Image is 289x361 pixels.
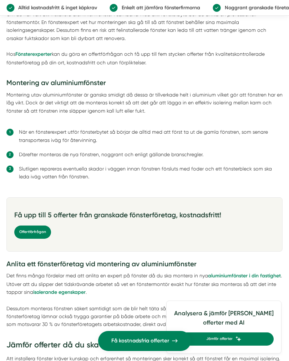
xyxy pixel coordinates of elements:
[33,289,86,295] a: isolerande egenskaper
[19,150,283,158] li: Därefter monteras de nya fönstren, noggrant och enligt gällande branschregler.
[208,273,281,279] strong: aluminiumfönster i din fastighet
[111,337,169,345] span: Få kostnadsfria offerter
[14,226,51,239] a: Offertförfrågan
[206,336,233,342] span: Jämför offerter
[174,332,274,346] a: Jämför offerter
[118,4,200,12] p: Enkelt att jämföra fönsterfirmorna
[6,340,283,355] h2: Jämför offerter då du ska installera aluminiumfönster
[19,128,283,144] li: När en fönsterexpert utför fönsterbytet så börjar de alltid med att först ta ut de gamla fönstren...
[98,331,191,351] a: Få kostnadsfria offerter
[6,10,283,75] p: Om du har valt att installera aluminiumfönster i samband med ditt fönsterbyte bör du anlita en pr...
[174,308,274,332] h4: Analysera & jämför [PERSON_NAME] offerter med AI
[6,78,283,91] h3: Montering av aluminiumfönster
[14,210,275,223] h3: Få upp till 5 offerter från granskade fönsterföretag, kostnadsfritt!
[6,259,283,272] h3: Anlita ett fönsterföretag vid montering av aluminiumfönster
[15,4,97,12] p: Alltid kostnadsfritt & inget köpkrav
[6,91,283,123] p: Montering utav aluminiumfönster är ganska smidigt då dessa är tillverkade helt i aluminium vilket...
[15,51,52,57] a: Fönsterexperter
[19,165,283,181] li: Slutligen repareras eventuella skador i väggen innan fönstren försluts med foder och ett fönsterb...
[208,273,281,278] a: aluminiumfönster i din fastighet
[6,272,283,328] p: Det finns många fördelar med att anlita en expert på fönster då du ska montera in nya . Utöver at...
